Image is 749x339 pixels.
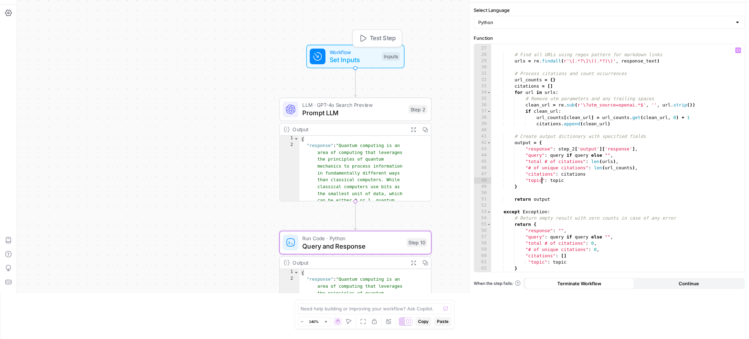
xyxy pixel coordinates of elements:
[474,196,491,202] div: 51
[474,253,491,259] div: 60
[474,127,491,133] div: 40
[474,165,491,171] div: 46
[294,269,299,276] span: Toggle code folding, rows 1 through 3
[474,159,491,165] div: 45
[292,126,404,133] div: Output
[302,241,402,251] span: Query and Response
[474,209,491,215] div: 53
[280,135,299,142] div: 1
[302,108,404,118] span: Prompt LLM
[474,133,491,140] div: 41
[474,272,491,278] div: 63
[415,317,431,326] button: Copy
[474,240,491,246] div: 58
[474,108,491,115] div: 37
[355,32,400,45] button: Test Step
[474,280,521,287] a: When the step fails:
[418,318,429,325] span: Copy
[280,98,432,201] div: LLM · GPT-4o Search PreviewPrompt LLMStep 2Output{ "response":"Quantum computing is an area of co...
[437,318,448,325] span: Paste
[558,280,602,287] span: Terminate Workflow
[474,177,491,184] div: 48
[474,64,491,71] div: 30
[487,89,491,96] span: Toggle code folding, rows 34 through 39
[474,102,491,108] div: 36
[294,135,299,142] span: Toggle code folding, rows 1 through 3
[474,140,491,146] div: 42
[474,265,491,272] div: 62
[474,221,491,228] div: 55
[474,35,745,42] label: Function
[409,105,427,114] div: Step 2
[474,71,491,77] div: 31
[474,228,491,234] div: 56
[354,202,357,230] g: Edge from step_2 to step_10
[354,68,357,97] g: Edge from start to step_2
[487,209,491,215] span: Toggle code folding, rows 53 through 62
[474,83,491,89] div: 33
[474,58,491,64] div: 29
[280,45,432,68] div: WorkflowSet InputsInputsTest Step
[309,319,319,324] span: 140%
[370,34,396,43] span: Test Step
[382,52,400,61] div: Inputs
[474,259,491,265] div: 61
[478,19,732,26] input: Python
[474,246,491,253] div: 59
[474,152,491,159] div: 44
[474,190,491,196] div: 50
[487,140,491,146] span: Toggle code folding, rows 42 through 49
[474,215,491,221] div: 54
[474,184,491,190] div: 49
[280,269,299,276] div: 1
[487,221,491,228] span: Toggle code folding, rows 55 through 62
[474,146,491,152] div: 43
[330,48,378,56] span: Workflow
[302,101,404,109] span: LLM · GPT-4o Search Preview
[330,55,378,65] span: Set Inputs
[487,108,491,115] span: Toggle code folding, rows 37 through 39
[407,238,427,247] div: Step 10
[474,202,491,209] div: 52
[292,259,404,266] div: Output
[474,89,491,96] div: 34
[434,317,451,326] button: Paste
[634,278,744,289] button: Continue
[474,52,491,58] div: 28
[474,115,491,121] div: 38
[280,231,432,334] div: Run Code · PythonQuery and ResponseStep 10Output{ "response":"Quantum computing is an area of com...
[474,171,491,177] div: 47
[679,280,699,287] span: Continue
[474,234,491,240] div: 57
[474,7,745,14] label: Select Language
[474,45,491,52] div: 27
[302,234,402,242] span: Run Code · Python
[474,77,491,83] div: 32
[474,121,491,127] div: 39
[474,96,491,102] div: 35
